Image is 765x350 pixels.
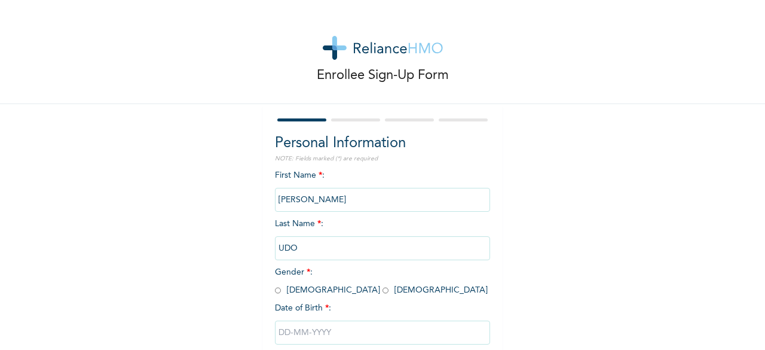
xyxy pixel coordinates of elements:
h2: Personal Information [275,133,490,154]
span: Last Name : [275,220,490,252]
span: Date of Birth : [275,302,331,315]
input: DD-MM-YYYY [275,321,490,345]
span: First Name : [275,171,490,204]
p: Enrollee Sign-Up Form [317,66,449,86]
input: Enter your first name [275,188,490,212]
img: logo [323,36,443,60]
input: Enter your last name [275,236,490,260]
span: Gender : [DEMOGRAPHIC_DATA] [DEMOGRAPHIC_DATA] [275,268,488,294]
p: NOTE: Fields marked (*) are required [275,154,490,163]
